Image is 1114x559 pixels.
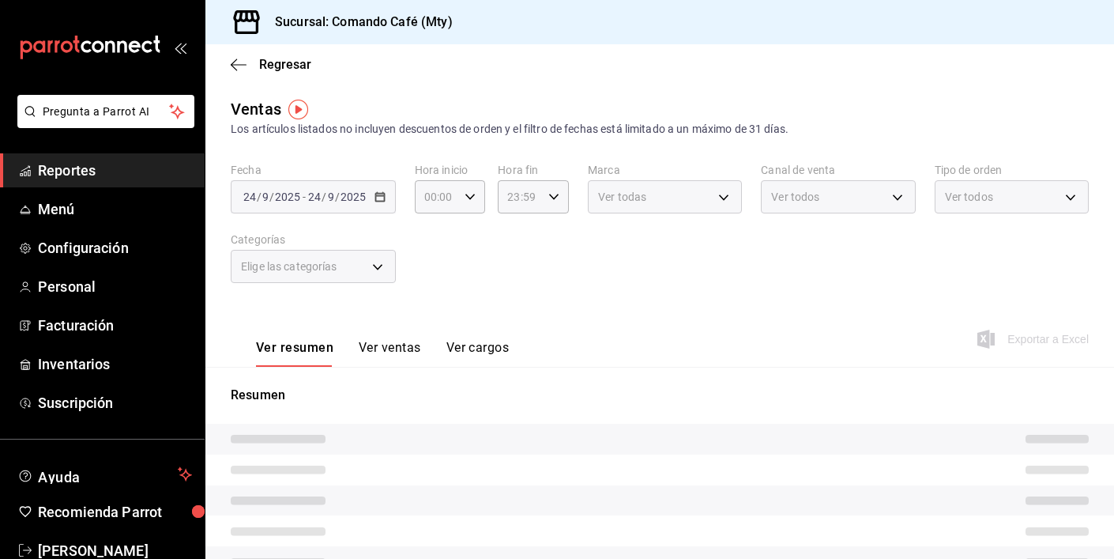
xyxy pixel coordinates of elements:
span: Menú [38,198,192,220]
span: Regresar [259,57,311,72]
h3: Sucursal: Comando Café (Mty) [262,13,453,32]
span: Elige las categorías [241,259,337,274]
span: Inventarios [38,353,192,375]
input: -- [243,191,257,203]
button: open_drawer_menu [174,41,186,54]
a: Pregunta a Parrot AI [11,115,194,131]
label: Marca [588,164,742,176]
span: Pregunta a Parrot AI [43,104,170,120]
span: Ayuda [38,465,171,484]
span: Reportes [38,160,192,181]
p: Resumen [231,386,1089,405]
span: / [257,191,262,203]
button: Regresar [231,57,311,72]
input: ---- [274,191,301,203]
label: Canal de venta [761,164,915,176]
span: Ver todas [598,189,646,205]
input: -- [327,191,335,203]
span: Personal [38,276,192,297]
span: Configuración [38,237,192,259]
div: Los artículos listados no incluyen descuentos de orden y el filtro de fechas está limitado a un m... [231,121,1089,138]
span: Facturación [38,315,192,336]
span: Ver todos [945,189,993,205]
span: Ver todos [771,189,819,205]
button: Pregunta a Parrot AI [17,95,194,128]
label: Categorías [231,234,396,245]
label: Hora fin [498,164,569,176]
label: Fecha [231,164,396,176]
button: Ver resumen [256,340,333,367]
button: Ver ventas [359,340,421,367]
input: -- [262,191,269,203]
label: Hora inicio [415,164,486,176]
span: Recomienda Parrot [38,501,192,523]
input: -- [307,191,322,203]
img: Tooltip marker [288,100,308,119]
span: / [269,191,274,203]
span: / [322,191,326,203]
input: ---- [340,191,367,203]
span: / [335,191,340,203]
span: - [303,191,306,203]
div: navigation tabs [256,340,509,367]
label: Tipo de orden [935,164,1089,176]
div: Ventas [231,97,281,121]
button: Ver cargos [446,340,510,367]
span: Suscripción [38,392,192,414]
